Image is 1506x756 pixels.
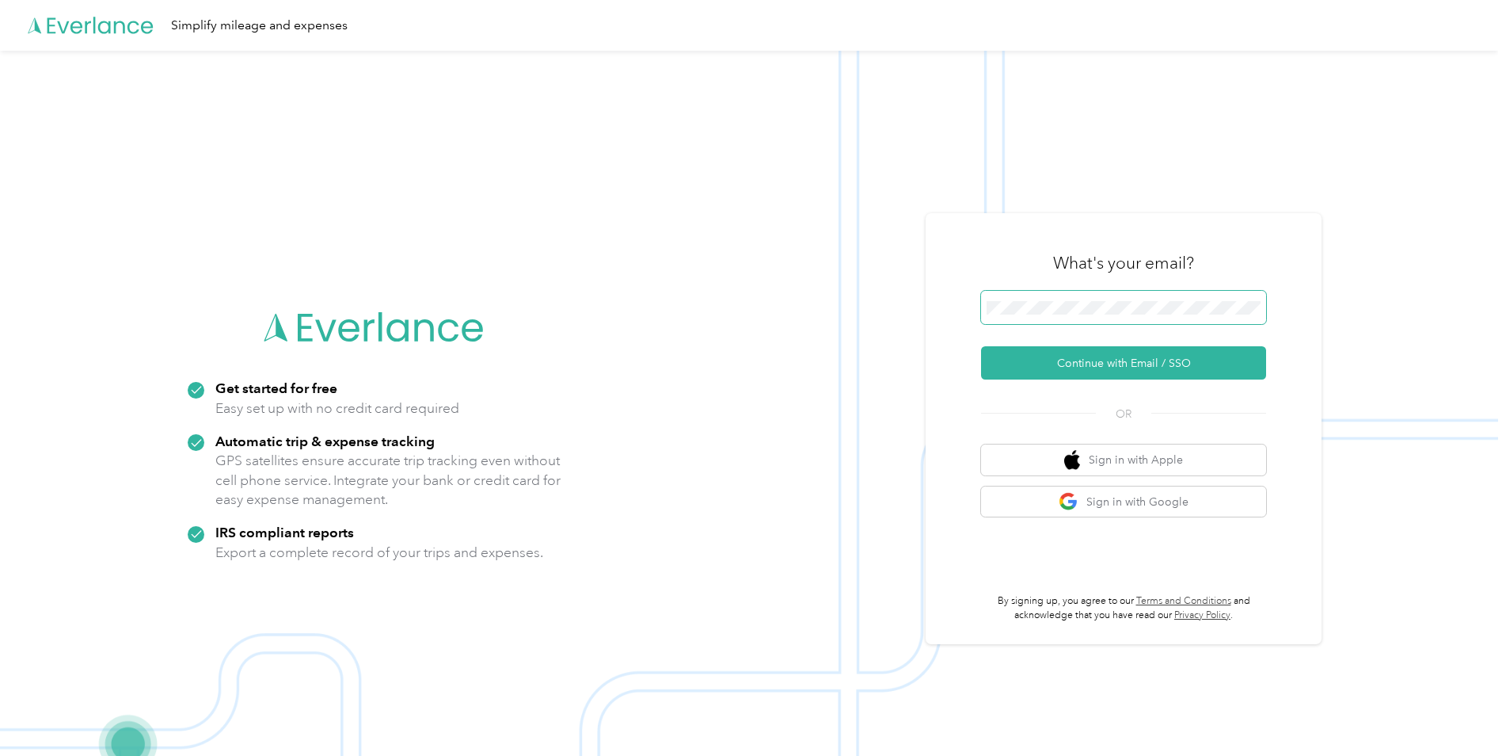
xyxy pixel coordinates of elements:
a: Privacy Policy [1174,609,1230,621]
p: GPS satellites ensure accurate trip tracking even without cell phone service. Integrate your bank... [215,451,561,510]
a: Terms and Conditions [1136,595,1231,607]
button: apple logoSign in with Apple [981,445,1266,475]
p: Export a complete record of your trips and expenses. [215,543,543,563]
strong: IRS compliant reports [215,524,354,540]
span: OR [1096,406,1151,422]
h3: What's your email? [1053,252,1194,274]
p: By signing up, you agree to our and acknowledge that you have read our . [981,594,1266,622]
p: Easy set up with no credit card required [215,399,459,418]
img: apple logo [1064,450,1080,470]
strong: Automatic trip & expense tracking [215,433,435,449]
button: Continue with Email / SSO [981,346,1266,380]
button: google logoSign in with Google [981,487,1266,517]
img: google logo [1059,492,1078,512]
div: Simplify mileage and expenses [171,16,348,36]
strong: Get started for free [215,380,337,396]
